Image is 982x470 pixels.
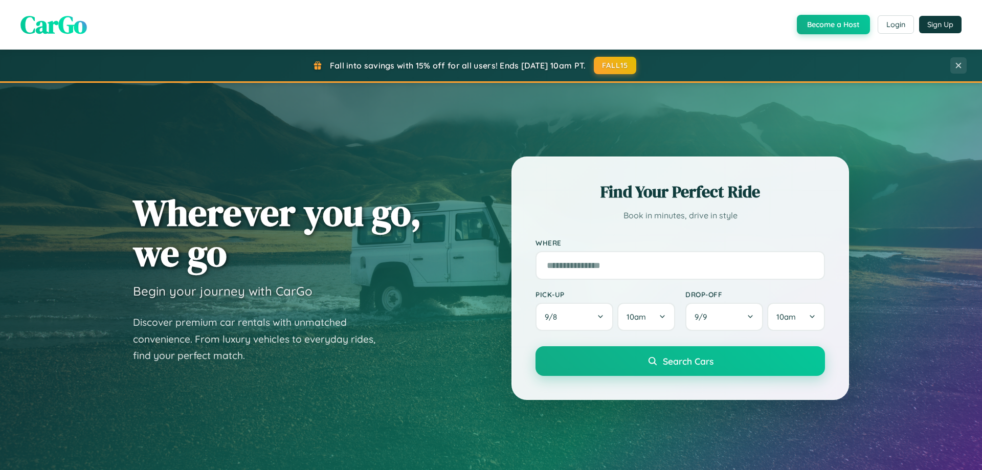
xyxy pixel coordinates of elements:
[133,192,421,273] h1: Wherever you go, we go
[627,312,646,322] span: 10am
[919,16,962,33] button: Sign Up
[535,346,825,376] button: Search Cars
[776,312,796,322] span: 10am
[535,181,825,203] h2: Find Your Perfect Ride
[20,8,87,41] span: CarGo
[535,290,675,299] label: Pick-up
[133,314,389,364] p: Discover premium car rentals with unmatched convenience. From luxury vehicles to everyday rides, ...
[797,15,870,34] button: Become a Host
[330,60,586,71] span: Fall into savings with 15% off for all users! Ends [DATE] 10am PT.
[617,303,675,331] button: 10am
[685,290,825,299] label: Drop-off
[685,303,763,331] button: 9/9
[535,208,825,223] p: Book in minutes, drive in style
[663,355,713,367] span: Search Cars
[767,303,825,331] button: 10am
[133,283,313,299] h3: Begin your journey with CarGo
[545,312,562,322] span: 9 / 8
[535,303,613,331] button: 9/8
[878,15,914,34] button: Login
[594,57,637,74] button: FALL15
[535,238,825,247] label: Where
[695,312,712,322] span: 9 / 9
